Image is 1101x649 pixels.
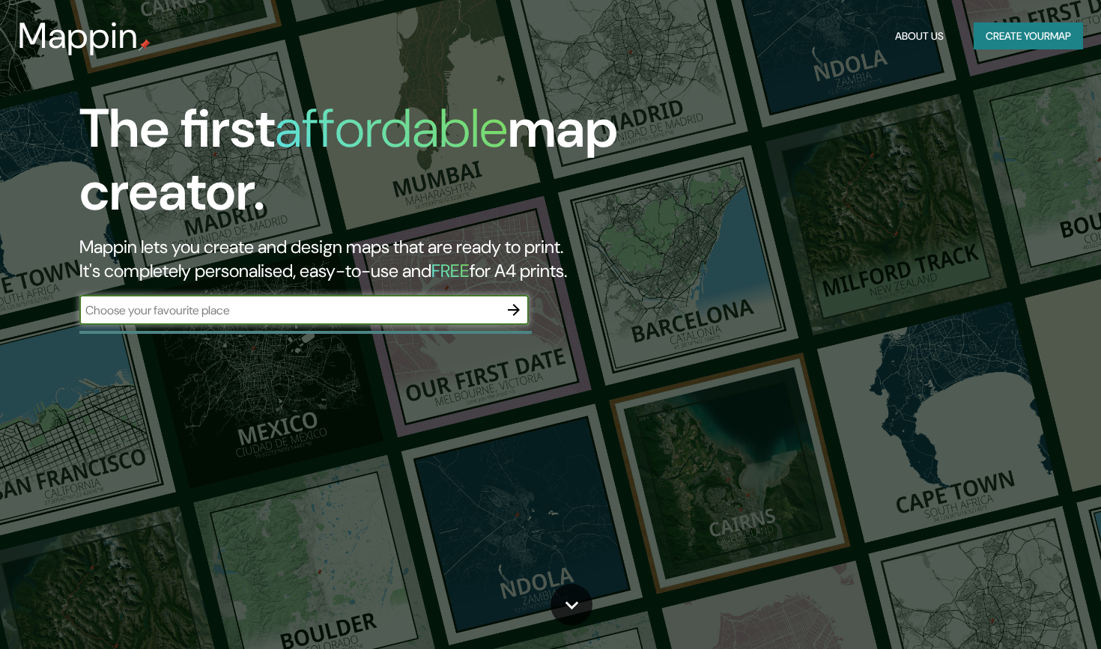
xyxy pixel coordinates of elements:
[275,94,508,163] h1: affordable
[139,39,151,51] img: mappin-pin
[18,15,139,57] h3: Mappin
[889,22,950,50] button: About Us
[79,97,630,235] h1: The first map creator.
[79,302,499,319] input: Choose your favourite place
[79,235,630,283] h2: Mappin lets you create and design maps that are ready to print. It's completely personalised, eas...
[431,259,470,282] h5: FREE
[974,22,1083,50] button: Create yourmap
